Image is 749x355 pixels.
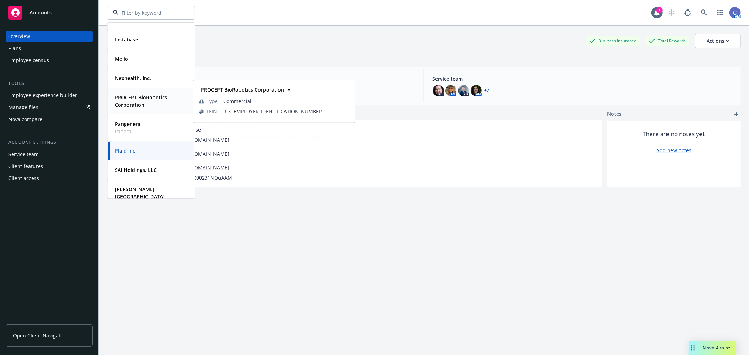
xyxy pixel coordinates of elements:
div: Nova compare [8,114,42,125]
a: Nova compare [6,114,93,125]
span: Type [206,98,218,105]
div: Employee experience builder [8,90,77,101]
a: [URL][DOMAIN_NAME] [176,150,229,158]
strong: SAI Holdings, LLC [115,167,157,173]
a: [URL][DOMAIN_NAME] [176,164,229,171]
span: There are no notes yet [643,130,705,138]
a: Service team [6,149,93,160]
strong: Nexhealth, Inc. [115,75,151,81]
button: Nova Assist [689,341,736,355]
span: Accounts [29,10,52,15]
span: Commercial [223,124,349,132]
img: photo [433,85,444,96]
img: photo [445,85,456,96]
span: Achieve [115,16,186,24]
button: Actions [695,34,741,48]
a: Switch app [713,6,727,20]
span: Account type [113,75,415,82]
a: Accounts [6,3,93,22]
div: Actions [707,34,729,48]
a: Client access [6,173,93,184]
strong: Melio [115,55,128,62]
img: photo [458,85,469,96]
a: Search [697,6,711,20]
img: photo [729,7,741,18]
strong: PROCEPT BioRobotics Corporation [201,87,284,93]
a: Add new notes [656,147,691,154]
div: Total Rewards [645,36,689,45]
div: Overview [8,31,30,42]
div: Service team [8,149,39,160]
div: Employee census [8,55,49,66]
span: Nova Assist [703,345,731,351]
span: [US_EMPLOYER_IDENTIFICATION_NUMBER] [223,134,349,142]
div: Client features [8,161,43,172]
div: Business Insurance [586,36,640,45]
span: Panera [115,128,140,135]
a: +7 [485,88,490,93]
a: Overview [6,31,93,42]
span: FEIN [206,134,217,142]
div: Tools [6,80,93,87]
span: Open Client Navigator [13,332,65,339]
a: Plans [6,43,93,54]
strong: Instabase [115,36,138,43]
strong: Plaid Inc. [115,147,137,154]
div: 7 [656,7,663,13]
div: Client access [8,173,39,184]
span: Notes [607,110,622,119]
span: Type [206,124,218,132]
input: Filter by keyword [119,9,180,16]
img: photo [471,85,482,96]
div: Drag to move [689,341,697,355]
span: Panera [201,113,226,120]
a: Start snowing [665,6,679,20]
div: Account settings [6,139,93,146]
a: Employee census [6,55,93,66]
a: add [732,110,741,119]
strong: [PERSON_NAME][GEOGRAPHIC_DATA] [115,186,165,200]
a: Report a Bug [681,6,695,20]
strong: Pangenera [115,121,140,127]
a: Employee experience builder [6,90,93,101]
div: Plans [8,43,21,54]
span: Service team [433,75,735,82]
a: Client features [6,161,93,172]
strong: Pangenera [201,106,226,112]
div: Manage files [8,102,38,113]
strong: PROCEPT BioRobotics Corporation [115,94,167,108]
span: 001d00000231NOuAAM [176,174,232,181]
a: Manage files [6,102,93,113]
span: Commercial [223,98,349,105]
